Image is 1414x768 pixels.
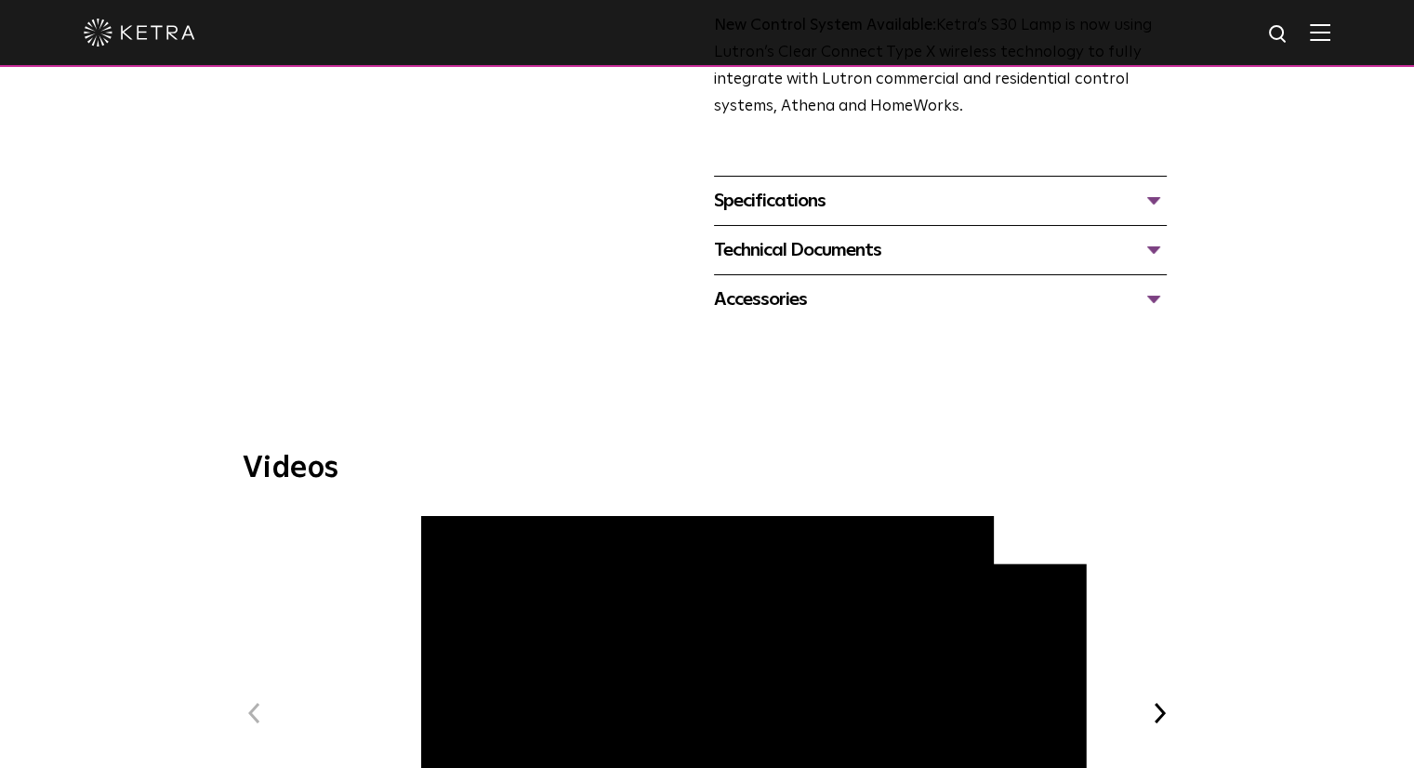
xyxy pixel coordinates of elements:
button: Next [1148,701,1172,725]
button: Previous [243,701,267,725]
img: search icon [1267,23,1290,46]
div: Specifications [714,186,1167,216]
img: Hamburger%20Nav.svg [1310,23,1330,41]
img: ketra-logo-2019-white [84,19,195,46]
h3: Videos [243,454,1172,483]
div: Technical Documents [714,235,1167,265]
div: Accessories [714,285,1167,314]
